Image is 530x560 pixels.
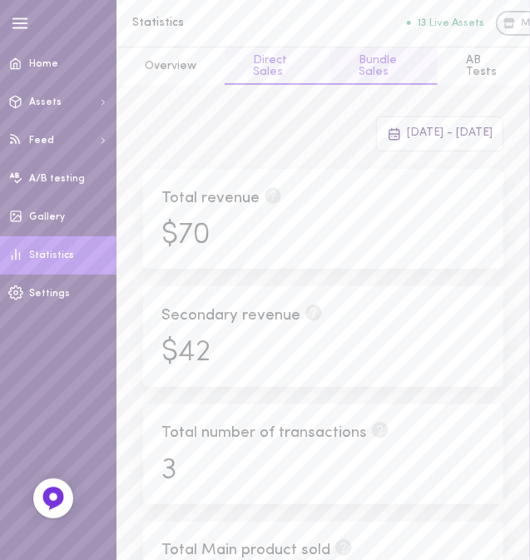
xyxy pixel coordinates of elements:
span: 3 [162,457,177,486]
span: Home [29,59,58,69]
span: Gallery [29,212,65,222]
button: AB Tests [438,47,530,85]
span: Statistics [29,250,74,260]
span: Assets [29,97,62,107]
a: 13 Live Assets [407,17,496,29]
span: Secondary revenue [162,308,301,324]
span: Settings [29,289,70,299]
span: A/B testing [29,174,85,184]
span: Total number of transactions [162,425,368,441]
button: Overview [116,47,225,85]
span: Total revenue [162,191,260,206]
button: Direct Sales [225,47,329,85]
button: 13 Live Assets [407,17,484,28]
h1: Statistics [132,17,407,29]
span: [DATE] - [DATE] [408,126,493,139]
span: Feed [29,136,54,146]
img: Feedback Button [41,486,66,511]
span: $42 [162,339,211,368]
span: $70 [162,221,211,250]
span: Total Main product sold [162,543,331,558]
button: Bundle Sales [330,47,438,85]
